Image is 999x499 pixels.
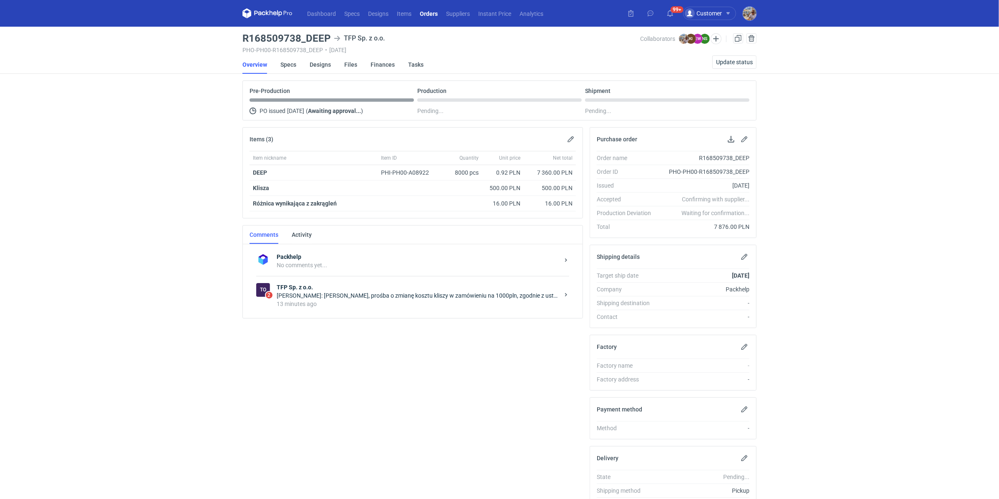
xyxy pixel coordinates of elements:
[597,168,658,176] div: Order ID
[256,253,270,266] img: Packhelp
[408,55,424,74] a: Tasks
[658,299,749,307] div: -
[485,184,520,192] div: 500.00 PLN
[682,196,749,203] em: Confirming with supplier...
[597,299,658,307] div: Shipping destination
[364,8,393,18] a: Designs
[739,342,749,352] button: Edit factory details
[277,300,559,308] div: 13 minutes ago
[597,406,642,413] h2: Payment method
[726,134,736,144] button: Download PO
[711,33,721,44] button: Edit collaborators
[303,8,340,18] a: Dashboard
[306,108,308,114] span: (
[527,168,573,177] div: 7 360.00 PLN
[242,55,267,74] a: Overview
[739,252,749,262] button: Edit shipping details
[527,184,573,192] div: 500.00 PLN
[640,35,676,42] span: Collaborators
[499,155,520,161] span: Unit price
[597,455,618,461] h2: Delivery
[681,209,749,217] em: Waiting for confirmation...
[266,292,272,298] span: 2
[597,375,658,384] div: Factory address
[597,253,640,260] h2: Shipping details
[361,108,363,114] span: )
[256,283,270,297] figcaption: To
[371,55,395,74] a: Finances
[340,8,364,18] a: Specs
[381,155,397,161] span: Item ID
[250,88,290,94] p: Pre-Production
[250,106,414,116] div: PO issued
[442,8,474,18] a: Suppliers
[658,285,749,293] div: Packhelp
[739,453,749,463] button: Edit delivery details
[685,8,722,18] div: Customer
[658,375,749,384] div: -
[250,136,273,143] h2: Items (3)
[597,285,658,293] div: Company
[242,33,330,43] h3: R168509738_DEEP
[440,165,482,181] div: 8000 pcs
[253,155,286,161] span: Item nickname
[310,55,331,74] a: Designs
[417,106,444,116] span: Pending...
[325,47,327,53] span: •
[658,168,749,176] div: PHO-PH00-R168509738_DEEP
[663,7,677,20] button: 99+
[527,199,573,208] div: 16.00 PLN
[242,47,640,53] div: PHO-PH00-R168509738_DEEP [DATE]
[459,155,479,161] span: Quantity
[723,474,749,480] em: Pending...
[256,283,270,297] div: TFP Sp. z o.o.
[474,8,515,18] a: Instant Price
[242,8,293,18] svg: Packhelp Pro
[597,424,658,432] div: Method
[747,33,757,43] button: Cancel order
[277,283,559,291] strong: TFP Sp. z o.o.
[739,404,749,414] button: Edit payment method
[253,200,337,207] strong: Różnica wynikająca z zakrągleń
[679,34,689,44] img: Michał Palasek
[743,7,757,20] img: Michał Palasek
[515,8,547,18] a: Analytics
[277,291,559,300] div: [PERSON_NAME]: [PERSON_NAME], prośba o zmianę kosztu kliszy w zamówieniu na 1000pln, zgodnie z us...
[712,55,757,69] button: Update status
[693,34,703,44] figcaption: EW
[658,361,749,370] div: -
[597,361,658,370] div: Factory name
[597,181,658,190] div: Issued
[716,59,753,65] span: Update status
[417,88,447,94] p: Production
[253,169,267,176] strong: DEEP
[597,313,658,321] div: Contact
[585,88,610,94] p: Shipment
[597,154,658,162] div: Order name
[597,486,658,495] div: Shipping method
[683,7,743,20] button: Customer
[308,108,361,114] strong: Awaiting approval...
[566,134,576,144] button: Edit items
[277,253,559,261] strong: Packhelp
[658,313,749,321] div: -
[733,33,743,43] a: Duplicate
[658,486,749,495] div: Pickup
[597,344,617,350] h2: Factory
[597,271,658,280] div: Target ship date
[700,34,710,44] figcaption: NS
[344,55,357,74] a: Files
[658,424,749,432] div: -
[250,226,278,244] a: Comments
[597,473,658,481] div: State
[732,272,749,279] strong: [DATE]
[292,226,312,244] a: Activity
[658,154,749,162] div: R168509738_DEEP
[658,181,749,190] div: [DATE]
[277,261,559,269] div: No comments yet...
[585,106,749,116] div: Pending...
[597,195,658,203] div: Accepted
